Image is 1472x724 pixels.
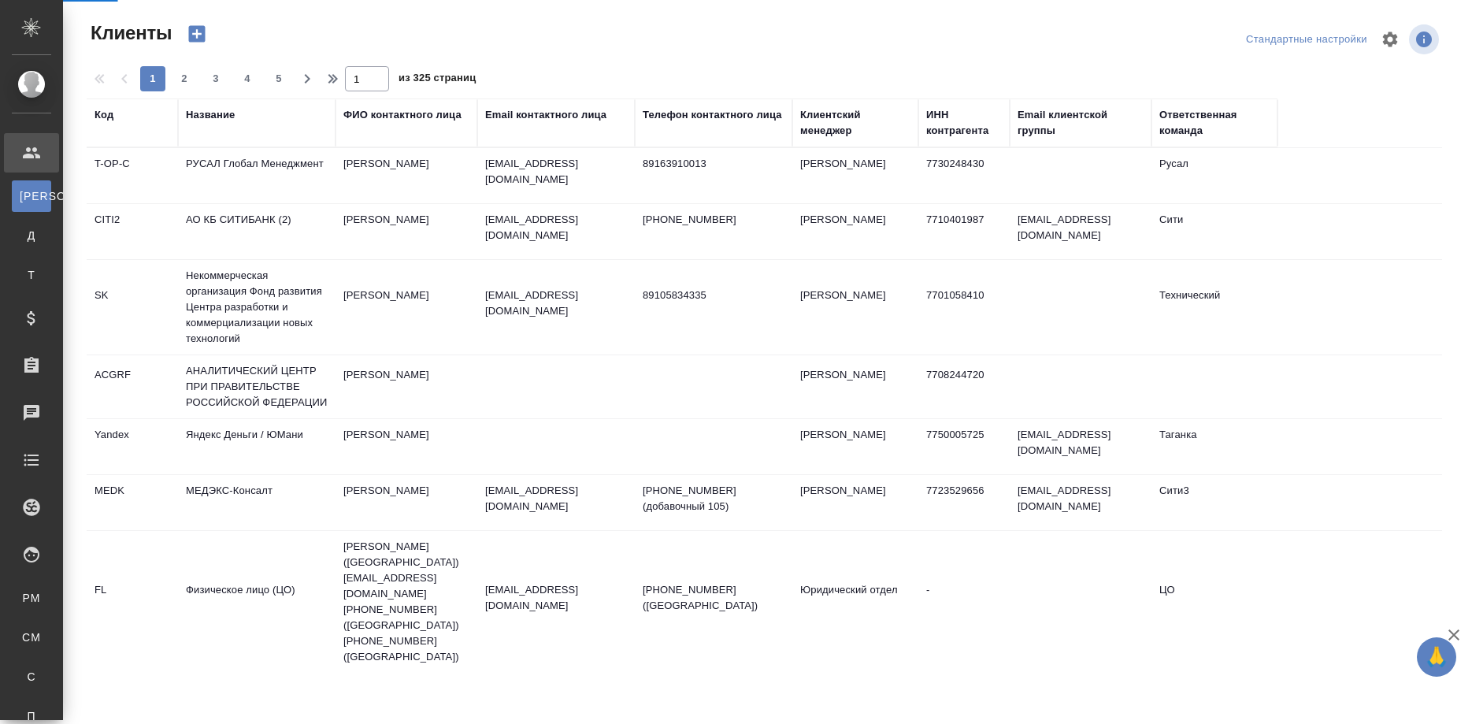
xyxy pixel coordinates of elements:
[178,20,216,47] button: Создать
[235,71,260,87] span: 4
[87,359,178,414] td: ACGRF
[343,107,462,123] div: ФИО контактного лица
[485,582,627,614] p: [EMAIL_ADDRESS][DOMAIN_NAME]
[1151,475,1277,530] td: Сити3
[643,483,784,514] p: [PHONE_NUMBER] (добавочный 105)
[20,188,43,204] span: [PERSON_NAME]
[792,148,918,203] td: [PERSON_NAME]
[178,574,336,629] td: Физическое лицо (ЦО)
[336,419,477,474] td: [PERSON_NAME]
[172,66,197,91] button: 2
[1018,107,1144,139] div: Email клиентской группы
[336,475,477,530] td: [PERSON_NAME]
[792,419,918,474] td: [PERSON_NAME]
[1151,204,1277,259] td: Сити
[12,220,51,251] a: Д
[87,20,172,46] span: Клиенты
[172,71,197,87] span: 2
[792,574,918,629] td: Юридический отдел
[186,107,235,123] div: Название
[178,260,336,355] td: Некоммерческая организация Фонд развития Центра разработки и коммерциализации новых технологий
[1242,28,1371,52] div: split button
[1151,148,1277,203] td: Русал
[485,107,606,123] div: Email контактного лица
[12,661,51,692] a: С
[178,204,336,259] td: АО КБ СИТИБАНК (2)
[485,288,627,319] p: [EMAIL_ADDRESS][DOMAIN_NAME]
[1151,419,1277,474] td: Таганка
[266,66,291,91] button: 5
[800,107,910,139] div: Клиентский менеджер
[203,71,228,87] span: 3
[792,204,918,259] td: [PERSON_NAME]
[87,280,178,335] td: SK
[87,148,178,203] td: T-OP-C
[12,582,51,614] a: PM
[266,71,291,87] span: 5
[235,66,260,91] button: 4
[1151,280,1277,335] td: Технический
[643,288,784,303] p: 89105834335
[399,69,476,91] span: из 325 страниц
[918,204,1010,259] td: 7710401987
[485,212,627,243] p: [EMAIL_ADDRESS][DOMAIN_NAME]
[792,475,918,530] td: [PERSON_NAME]
[87,574,178,629] td: FL
[1159,107,1270,139] div: Ответственная команда
[643,212,784,228] p: [PHONE_NUMBER]
[178,148,336,203] td: РУСАЛ Глобал Менеджмент
[12,180,51,212] a: [PERSON_NAME]
[12,622,51,653] a: CM
[20,708,43,724] span: П
[918,475,1010,530] td: 7723529656
[1371,20,1409,58] span: Настроить таблицу
[178,475,336,530] td: МЕДЭКС-Консалт
[643,582,784,614] p: [PHONE_NUMBER] ([GEOGRAPHIC_DATA])
[20,228,43,243] span: Д
[95,107,113,123] div: Код
[20,629,43,645] span: CM
[87,475,178,530] td: MEDK
[1417,637,1456,677] button: 🙏
[87,204,178,259] td: CITI2
[918,148,1010,203] td: 7730248430
[178,355,336,418] td: АНАЛИТИЧЕСКИЙ ЦЕНТР ПРИ ПРАВИТЕЛЬСТВЕ РОССИЙСКОЙ ФЕДЕРАЦИИ
[336,359,477,414] td: [PERSON_NAME]
[792,280,918,335] td: [PERSON_NAME]
[918,280,1010,335] td: 7701058410
[643,107,782,123] div: Телефон контактного лица
[87,419,178,474] td: Yandex
[203,66,228,91] button: 3
[643,156,784,172] p: 89163910013
[20,669,43,685] span: С
[1010,419,1151,474] td: [EMAIL_ADDRESS][DOMAIN_NAME]
[485,483,627,514] p: [EMAIL_ADDRESS][DOMAIN_NAME]
[485,156,627,187] p: [EMAIL_ADDRESS][DOMAIN_NAME]
[918,574,1010,629] td: -
[336,204,477,259] td: [PERSON_NAME]
[178,419,336,474] td: Яндекс Деньги / ЮМани
[20,267,43,283] span: Т
[12,259,51,291] a: Т
[1010,204,1151,259] td: [EMAIL_ADDRESS][DOMAIN_NAME]
[926,107,1002,139] div: ИНН контрагента
[792,359,918,414] td: [PERSON_NAME]
[918,359,1010,414] td: 7708244720
[336,148,477,203] td: [PERSON_NAME]
[1010,475,1151,530] td: [EMAIL_ADDRESS][DOMAIN_NAME]
[20,590,43,606] span: PM
[1409,24,1442,54] span: Посмотреть информацию
[1151,574,1277,629] td: ЦО
[336,280,477,335] td: [PERSON_NAME]
[1423,640,1450,674] span: 🙏
[918,419,1010,474] td: 7750005725
[336,531,477,673] td: [PERSON_NAME] ([GEOGRAPHIC_DATA]) [EMAIL_ADDRESS][DOMAIN_NAME] [PHONE_NUMBER] ([GEOGRAPHIC_DATA])...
